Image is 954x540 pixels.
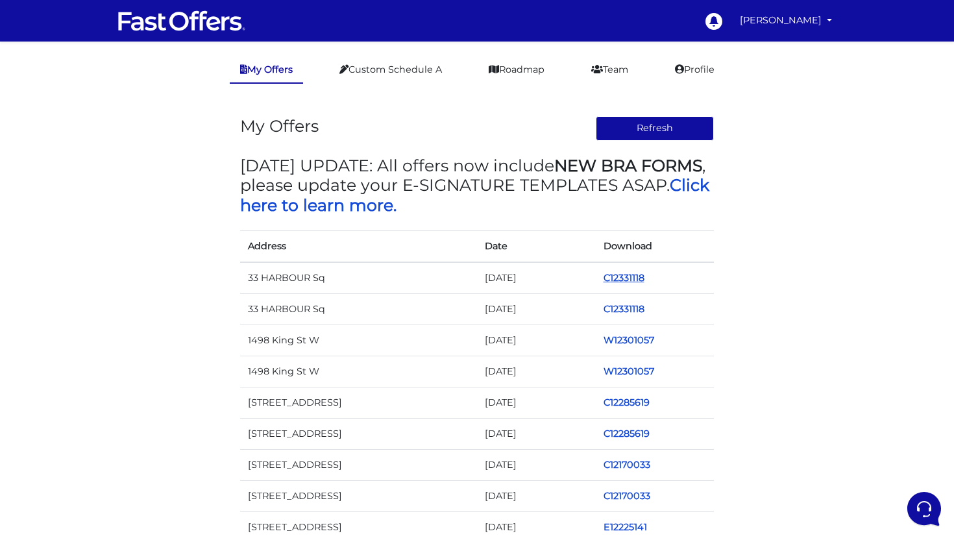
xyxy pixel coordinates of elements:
[10,417,90,447] button: Home
[554,156,702,175] strong: NEW BRA FORMS
[240,175,709,214] a: Click here to learn more.
[240,356,477,387] td: 1498 King St W
[329,57,452,82] a: Custom Schedule A
[478,57,555,82] a: Roadmap
[604,397,650,408] a: C12285619
[240,419,477,450] td: [STREET_ADDRESS]
[735,8,837,33] a: [PERSON_NAME]
[604,365,654,377] a: W12301057
[477,230,596,262] th: Date
[604,490,650,502] a: C12170033
[604,303,644,315] a: C12331118
[21,73,105,83] span: Your Conversations
[240,293,477,325] td: 33 HARBOUR Sq
[477,325,596,356] td: [DATE]
[240,116,319,136] h3: My Offers
[604,272,644,284] a: C12331118
[477,387,596,418] td: [DATE]
[665,57,725,82] a: Profile
[21,130,239,156] button: Start a Conversation
[29,210,212,223] input: Search for an Article...
[230,57,303,84] a: My Offers
[477,450,596,481] td: [DATE]
[477,481,596,512] td: [DATE]
[112,435,149,447] p: Messages
[240,450,477,481] td: [STREET_ADDRESS]
[905,489,944,528] iframe: Customerly Messenger Launcher
[240,387,477,418] td: [STREET_ADDRESS]
[21,93,47,119] img: dark
[240,230,477,262] th: Address
[596,230,715,262] th: Download
[477,419,596,450] td: [DATE]
[210,73,239,83] a: See all
[201,435,218,447] p: Help
[240,156,714,215] h3: [DATE] UPDATE: All offers now include , please update your E-SIGNATURE TEMPLATES ASAP.
[604,521,647,533] a: E12225141
[39,435,61,447] p: Home
[169,417,249,447] button: Help
[240,262,477,294] td: 33 HARBOUR Sq
[596,116,715,141] button: Refresh
[21,182,88,192] span: Find an Answer
[477,262,596,294] td: [DATE]
[240,325,477,356] td: 1498 King St W
[581,57,639,82] a: Team
[240,481,477,512] td: [STREET_ADDRESS]
[162,182,239,192] a: Open Help Center
[90,417,170,447] button: Messages
[604,459,650,471] a: C12170033
[42,93,67,119] img: dark
[477,293,596,325] td: [DATE]
[93,138,182,148] span: Start a Conversation
[604,334,654,346] a: W12301057
[10,10,218,52] h2: Hello [PERSON_NAME] 👋
[477,356,596,387] td: [DATE]
[604,428,650,439] a: C12285619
